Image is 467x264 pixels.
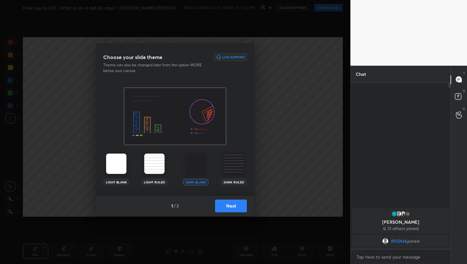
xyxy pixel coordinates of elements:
[400,211,406,217] img: thumbnail.jpg
[104,179,129,185] div: Light Blank
[106,154,126,174] img: lightTheme.5bb83c5b.svg
[103,62,206,74] p: Theme can also be changed later from the option MORE below your canvas
[407,239,419,244] span: joined
[183,179,208,185] div: Dark Blank
[351,207,451,249] div: grid
[463,106,465,111] p: G
[224,154,244,174] img: darkRuledTheme.359fb5fd.svg
[351,66,371,82] p: Chat
[382,238,388,244] img: default.png
[463,89,465,93] p: D
[142,179,167,185] div: Light Ruled
[174,202,176,209] h4: /
[103,53,162,61] h3: Choose your slide theme
[171,202,173,209] h4: 1
[186,154,206,174] img: darkTheme.aa1caeba.svg
[356,220,445,225] p: [PERSON_NAME]
[356,226,445,231] p: & 13 others joined
[404,211,410,217] div: 13
[222,56,245,59] h6: Live Support
[391,239,407,244] span: RODHA
[215,200,247,212] button: Next
[144,154,165,174] img: lightRuledTheme.002cd57a.svg
[221,179,247,185] div: Dark Ruled
[391,211,397,217] img: thumbnail.jpg
[463,71,465,76] p: T
[395,211,402,217] img: default.png
[124,88,226,145] img: darkThemeBanner.f801bae7.svg
[176,202,179,209] h4: 3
